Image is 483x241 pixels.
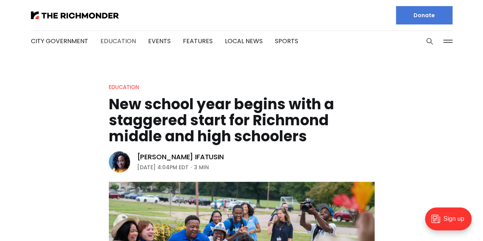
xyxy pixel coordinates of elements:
button: Search this site [424,36,435,47]
a: [PERSON_NAME] Ifatusin [137,152,224,162]
time: [DATE] 4:04PM EDT [137,163,189,172]
h1: New school year begins with a staggered start for Richmond middle and high schoolers [109,96,375,144]
a: Education [109,83,139,91]
span: 3 min [194,163,209,172]
a: Sports [275,37,298,45]
a: Local News [225,37,263,45]
a: Events [148,37,171,45]
a: Donate [396,6,452,24]
a: City Government [31,37,88,45]
a: Features [183,37,213,45]
iframe: portal-trigger [418,204,483,241]
img: The Richmonder [31,11,119,19]
a: Education [100,37,136,45]
img: Victoria A. Ifatusin [109,151,130,173]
